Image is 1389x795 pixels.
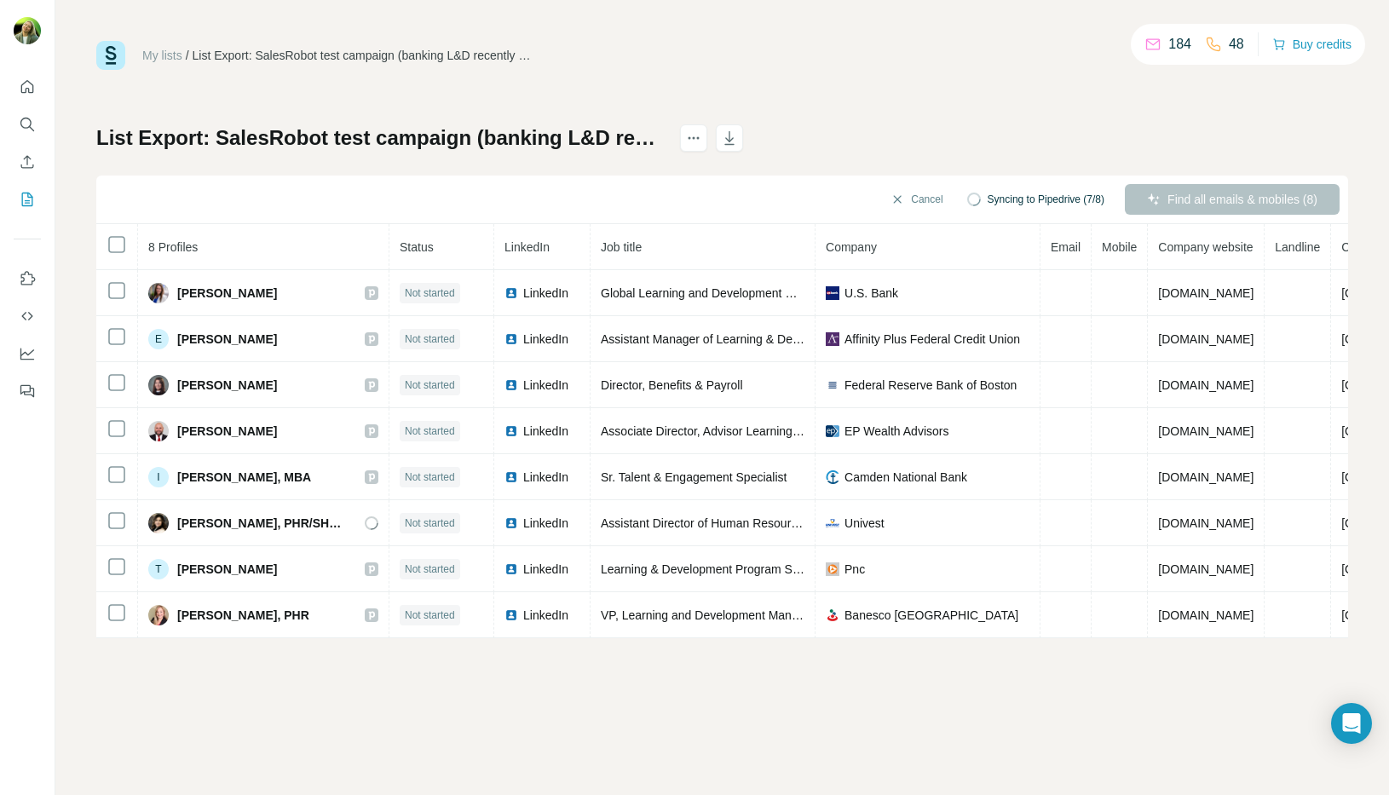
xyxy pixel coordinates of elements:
[504,332,518,346] img: LinkedIn logo
[148,513,169,533] img: Avatar
[680,124,707,152] button: actions
[14,72,41,102] button: Quick start
[826,516,839,530] img: company-logo
[844,331,1020,348] span: Affinity Plus Federal Credit Union
[826,608,839,622] img: company-logo
[177,423,277,440] span: [PERSON_NAME]
[405,377,455,393] span: Not started
[1158,286,1254,300] span: [DOMAIN_NAME]
[177,561,277,578] span: [PERSON_NAME]
[844,377,1017,394] span: Federal Reserve Bank of Boston
[523,285,568,302] span: LinkedIn
[148,329,169,349] div: E
[405,562,455,577] span: Not started
[14,263,41,294] button: Use Surfe on LinkedIn
[405,516,455,531] span: Not started
[844,607,1018,624] span: Banesco [GEOGRAPHIC_DATA]
[186,47,189,64] li: /
[826,562,839,576] img: company-logo
[844,515,885,532] span: Univest
[148,375,169,395] img: Avatar
[405,423,455,439] span: Not started
[601,286,842,300] span: Global Learning and Development Consultant
[601,378,743,392] span: Director, Benefits & Payroll
[504,516,518,530] img: LinkedIn logo
[14,184,41,215] button: My lists
[14,109,41,140] button: Search
[504,608,518,622] img: LinkedIn logo
[504,470,518,484] img: LinkedIn logo
[601,516,810,530] span: Assistant Director of Human Resources
[400,240,434,254] span: Status
[405,608,455,623] span: Not started
[523,331,568,348] span: LinkedIn
[826,240,877,254] span: Company
[1168,34,1191,55] p: 184
[601,562,835,576] span: Learning & Development Program Specialist
[523,515,568,532] span: LinkedIn
[177,607,309,624] span: [PERSON_NAME], PHR
[1158,608,1254,622] span: [DOMAIN_NAME]
[523,423,568,440] span: LinkedIn
[523,561,568,578] span: LinkedIn
[14,338,41,369] button: Dashboard
[14,376,41,406] button: Feedback
[148,240,198,254] span: 8 Profiles
[14,17,41,44] img: Avatar
[844,423,948,440] span: EP Wealth Advisors
[1272,32,1352,56] button: Buy credits
[1158,424,1254,438] span: [DOMAIN_NAME]
[601,332,848,346] span: Assistant Manager of Learning & Development
[148,283,169,303] img: Avatar
[405,285,455,301] span: Not started
[844,561,865,578] span: Pnc
[844,285,898,302] span: U.S. Bank
[1341,240,1383,254] span: Country
[1158,240,1253,254] span: Company website
[879,184,954,215] button: Cancel
[148,559,169,579] div: T
[504,240,550,254] span: LinkedIn
[405,470,455,485] span: Not started
[504,378,518,392] img: LinkedIn logo
[1102,240,1137,254] span: Mobile
[405,331,455,347] span: Not started
[1158,332,1254,346] span: [DOMAIN_NAME]
[988,192,1104,207] span: Syncing to Pipedrive (7/8)
[826,470,839,484] img: company-logo
[523,607,568,624] span: LinkedIn
[601,608,816,622] span: VP, Learning and Development Manager
[1158,378,1254,392] span: [DOMAIN_NAME]
[826,286,839,300] img: company-logo
[142,49,182,62] a: My lists
[177,331,277,348] span: [PERSON_NAME]
[1275,240,1320,254] span: Landline
[844,469,967,486] span: Camden National Bank
[1158,470,1254,484] span: [DOMAIN_NAME]
[1158,516,1254,530] span: [DOMAIN_NAME]
[523,469,568,486] span: LinkedIn
[14,147,41,177] button: Enrich CSV
[1158,562,1254,576] span: [DOMAIN_NAME]
[177,515,348,532] span: [PERSON_NAME], PHR/SHRM-CP
[193,47,533,64] div: List Export: SalesRobot test campaign (banking L&D recently posted) - [DATE] 09:06
[96,41,125,70] img: Surfe Logo
[177,285,277,302] span: [PERSON_NAME]
[826,424,839,438] img: company-logo
[523,377,568,394] span: LinkedIn
[601,240,642,254] span: Job title
[504,286,518,300] img: LinkedIn logo
[177,377,277,394] span: [PERSON_NAME]
[14,301,41,331] button: Use Surfe API
[601,424,890,438] span: Associate Director, Advisor Learning and Development
[1051,240,1081,254] span: Email
[826,332,839,346] img: company-logo
[148,421,169,441] img: Avatar
[148,605,169,625] img: Avatar
[1229,34,1244,55] p: 48
[177,469,311,486] span: [PERSON_NAME], MBA
[504,562,518,576] img: LinkedIn logo
[1331,703,1372,744] div: Open Intercom Messenger
[96,124,665,152] h1: List Export: SalesRobot test campaign (banking L&D recently posted) - [DATE] 09:06
[601,470,787,484] span: Sr. Talent & Engagement Specialist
